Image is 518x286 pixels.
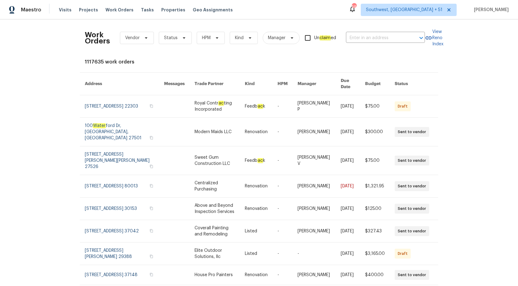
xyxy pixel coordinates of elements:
td: Sweet Gum Construction LLC [190,146,240,175]
button: Copy Address [149,164,154,169]
td: Elite Outdoor Solutions, llc [190,243,240,265]
td: - [273,118,293,146]
span: Work Orders [105,7,134,13]
span: Geo Assignments [193,7,233,13]
button: Copy Address [149,206,154,211]
td: - [273,175,293,198]
button: Copy Address [149,103,154,109]
td: [PERSON_NAME] [293,118,336,146]
td: - [273,220,293,243]
div: 1117635 work orders [85,59,433,65]
td: Centralized Purchasing [190,175,240,198]
td: [PERSON_NAME] P [293,95,336,118]
td: [PERSON_NAME] [293,265,336,285]
td: [PERSON_NAME] V [293,146,336,175]
button: Open [417,34,425,42]
td: Renovation [240,175,273,198]
span: Projects [79,7,98,13]
th: Status [390,73,438,95]
th: Address [80,73,159,95]
td: Listed [240,220,273,243]
button: Copy Address [149,254,154,259]
th: Messages [159,73,190,95]
td: [PERSON_NAME] [293,175,336,198]
td: Feedb k [240,146,273,175]
span: Manager [268,35,286,41]
td: Royal Contr ting Incorporated [190,95,240,118]
button: Copy Address [149,135,154,141]
td: - [273,95,293,118]
div: 591 [352,4,356,10]
span: [PERSON_NAME] [471,7,509,13]
th: Manager [293,73,336,95]
th: Due Date [336,73,360,95]
span: Status [164,35,178,41]
td: - [273,243,293,265]
span: Kind [235,35,244,41]
span: Un ed [314,35,336,41]
input: Enter in an address [346,33,408,43]
h2: Work Orders [85,32,110,44]
td: Renovation [240,118,273,146]
td: Renovation [240,265,273,285]
span: Vendor [125,35,140,41]
span: HPM [202,35,211,41]
button: Copy Address [149,272,154,277]
em: claim [319,35,331,40]
td: Above and Beyond Inspection Services [190,198,240,220]
td: Listed [240,243,273,265]
td: Renovation [240,198,273,220]
span: Maestro [21,7,41,13]
a: View Reno Index [425,29,443,47]
td: Feedb k [240,95,273,118]
td: - [293,243,336,265]
td: [PERSON_NAME] [293,220,336,243]
td: Coverall Painting and Remodeling [190,220,240,243]
td: - [273,146,293,175]
th: Trade Partner [190,73,240,95]
button: Copy Address [149,228,154,234]
td: Modern Maids LLC [190,118,240,146]
td: [PERSON_NAME] [293,198,336,220]
span: Properties [161,7,185,13]
button: Copy Address [149,183,154,189]
span: Tasks [141,8,154,12]
span: Southwest, [GEOGRAPHIC_DATA] + 51 [366,7,442,13]
td: - [273,198,293,220]
th: Kind [240,73,273,95]
td: - [273,265,293,285]
th: HPM [273,73,293,95]
span: Visits [59,7,72,13]
td: House Pro Painters [190,265,240,285]
th: Budget [360,73,390,95]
